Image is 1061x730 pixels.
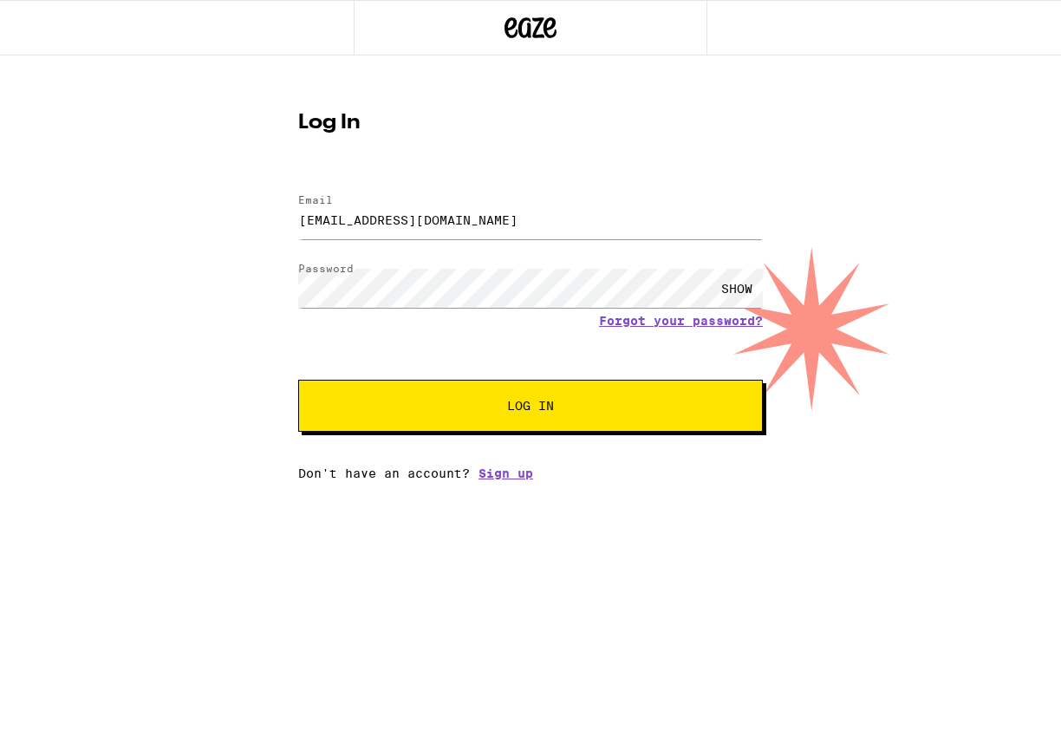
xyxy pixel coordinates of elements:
[478,466,533,480] a: Sign up
[298,200,763,239] input: Email
[298,466,763,480] div: Don't have an account?
[507,400,554,412] span: Log In
[298,194,333,205] label: Email
[298,113,763,134] h1: Log In
[298,263,354,274] label: Password
[298,380,763,432] button: Log In
[10,12,125,26] span: Hi. Need any help?
[599,314,763,328] a: Forgot your password?
[711,269,763,308] div: SHOW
